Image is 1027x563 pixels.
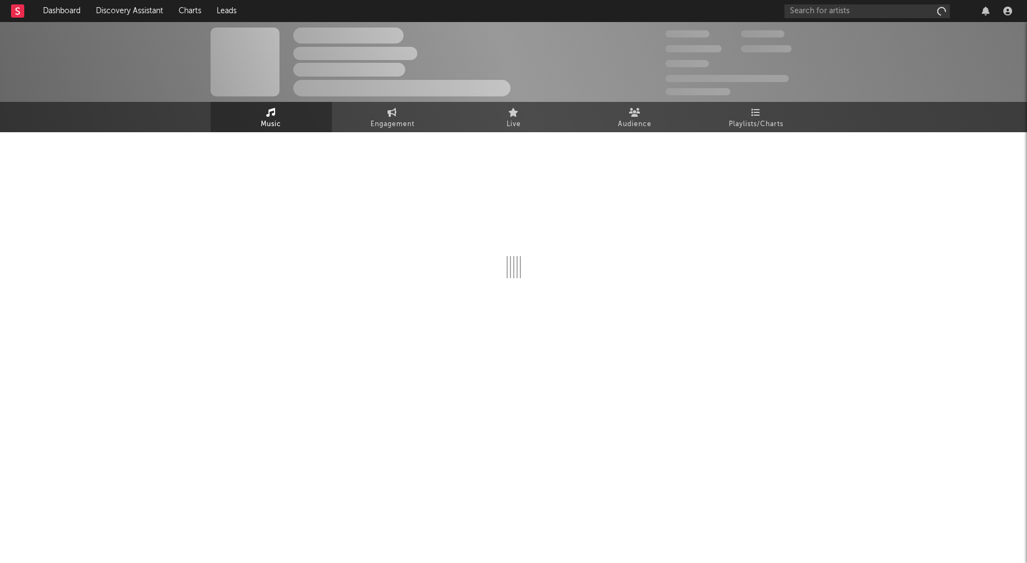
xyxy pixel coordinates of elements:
[665,75,789,82] span: 50,000,000 Monthly Listeners
[574,102,696,132] a: Audience
[665,60,709,67] span: 100,000
[696,102,817,132] a: Playlists/Charts
[370,118,415,131] span: Engagement
[665,30,709,37] span: 300,000
[729,118,783,131] span: Playlists/Charts
[665,45,722,52] span: 50,000,000
[261,118,281,131] span: Music
[665,88,730,95] span: Jump Score: 85.0
[211,102,332,132] a: Music
[453,102,574,132] a: Live
[507,118,521,131] span: Live
[741,30,784,37] span: 100,000
[741,45,792,52] span: 1,000,000
[784,4,950,18] input: Search for artists
[618,118,652,131] span: Audience
[332,102,453,132] a: Engagement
